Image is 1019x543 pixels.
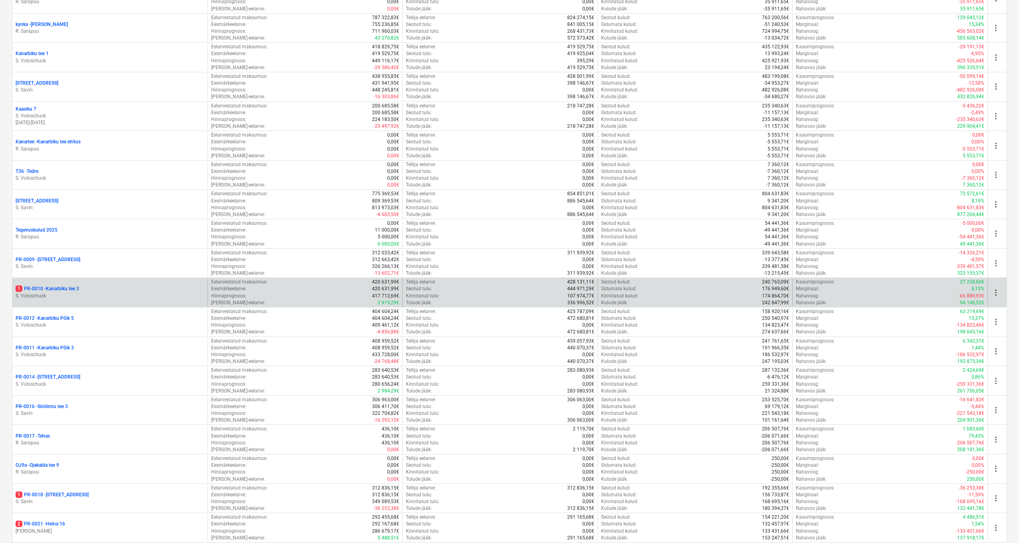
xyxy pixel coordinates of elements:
span: more_vert [991,258,1001,268]
p: 5 553,71€ [768,146,789,153]
p: Kulude jääk : [601,182,628,188]
p: 0,00€ [582,146,594,153]
p: 200 685,58€ [372,103,399,109]
p: 0,00€ [582,116,594,123]
p: [PERSON_NAME]-eelarve : [211,93,265,100]
p: Tulude jääk : [406,93,432,100]
p: Eelarvestatud maksumus : [211,14,267,21]
p: R. Sarapuu [16,28,204,35]
p: Eelarvestatud maksumus : [211,103,267,109]
p: -6,95% [970,50,984,57]
p: -29 191,13€ [959,44,984,50]
p: PR-0010 - Kanarbiku tee 3 [16,285,79,292]
p: 35 911,65€ [960,6,984,12]
p: 268 431,73€ [567,28,594,35]
p: 129 045,12€ [957,14,984,21]
p: 435 122,93€ [762,44,789,50]
p: 15,34% [969,21,984,28]
p: -51 240,53€ [764,21,789,28]
p: T36 - Tedre [16,168,38,175]
p: PR-0016 - Sinilinnu tee 3 [16,403,68,410]
p: [PERSON_NAME]-eelarve : [211,153,265,159]
p: Marginaal : [796,139,819,145]
span: more_vert [991,141,1001,151]
p: 0,00% [972,168,984,175]
p: 585 608,14€ [957,35,984,42]
p: Seotud tulu : [406,198,432,204]
span: more_vert [991,376,1001,386]
p: Hinnaprognoos : [211,146,246,153]
p: S. Voloschuck [16,293,204,299]
p: 7 360,12€ [963,182,984,188]
span: more_vert [991,170,1001,180]
p: Eelarvestatud maksumus : [211,73,267,80]
p: 200 685,58€ [372,109,399,116]
p: 0,00€ [972,132,984,139]
p: Seotud tulu : [406,50,432,57]
p: [PERSON_NAME]-eelarve : [211,123,265,130]
p: Kulude jääk : [601,123,628,130]
p: 449 116,17€ [372,57,399,64]
p: Tulude jääk : [406,182,432,188]
p: 418 829,75€ [372,44,399,50]
p: Kulude jääk : [601,93,628,100]
p: 0,00€ [582,6,594,12]
p: S. Voloschuck [16,113,204,119]
p: Tellija eelarve : [406,190,436,197]
p: 13 993,24€ [765,50,789,57]
p: Sidumata kulud : [601,21,637,28]
span: more_vert [991,435,1001,444]
p: Kasumiprognoos : [796,190,835,197]
p: 419 925,04€ [567,50,594,57]
p: Seotud kulud : [601,161,631,168]
p: 787 322,83€ [372,14,399,21]
p: S. Savin [16,263,204,270]
p: Tulude jääk : [406,123,432,130]
p: Rahavoo jääk : [796,153,827,159]
span: more_vert [991,82,1001,91]
p: 448 245,81€ [372,87,399,93]
p: 775 369,53€ [372,190,399,197]
p: Kinnitatud kulud : [601,28,638,35]
p: PR-0021 - Heina 16 [16,521,65,527]
span: more_vert [991,493,1001,503]
p: -482 926,08€ [956,87,984,93]
p: 438 955,85€ [372,73,399,80]
p: Eesmärkeelarve : [211,80,246,87]
p: Rahavoo jääk : [796,182,827,188]
p: Rahavoog : [796,146,819,153]
p: 804 631,83€ [762,190,789,197]
p: Kinnitatud kulud : [601,175,638,182]
p: Sidumata kulud : [601,198,637,204]
p: S. Voloschuck [16,381,204,388]
p: Seotud tulu : [406,139,432,145]
p: 72 572,61€ [960,190,984,197]
p: Kinnitatud tulu : [406,116,439,123]
p: -235 340,63€ [956,116,984,123]
p: Tellija eelarve : [406,73,436,80]
div: PR-0009 -[STREET_ADDRESS]S. Savin [16,256,204,270]
p: [PERSON_NAME]-eelarve : [211,6,265,12]
p: Eelarvestatud maksumus : [211,190,267,197]
p: OJ9a - Ojakalda tee 9 [16,462,59,469]
p: Kulude jääk : [601,6,628,12]
p: PR-0012 - Kanarbiku Põik 5 [16,315,74,322]
p: 235 340,63€ [762,103,789,109]
p: 0,00€ [582,139,594,145]
div: T36 -TedreS. Voloschuck [16,168,204,182]
p: Tellija eelarve : [406,44,436,50]
p: Hinnaprognoos : [211,116,246,123]
p: Kasumiprognoos : [796,103,835,109]
p: 0,00€ [387,146,399,153]
div: kynka -[PERSON_NAME]R. Sarapuu [16,21,204,35]
p: S. Voloschuck [16,175,204,182]
p: S. Savin [16,204,204,211]
p: Tulude jääk : [406,6,432,12]
p: Rahavoo jääk : [796,6,827,12]
p: 0,00€ [387,6,399,12]
p: 0,00€ [582,168,594,175]
p: Eelarvestatud maksumus : [211,161,267,168]
p: 23 194,24€ [765,64,789,71]
p: Rahavoo jääk : [796,93,827,100]
span: more_vert [991,347,1001,356]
